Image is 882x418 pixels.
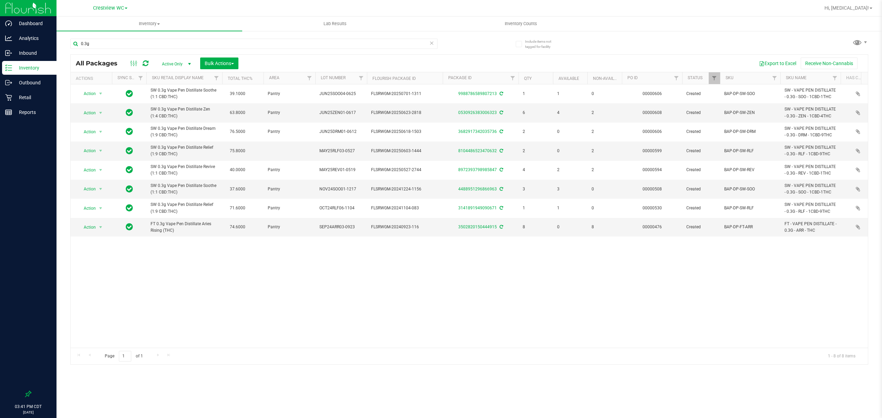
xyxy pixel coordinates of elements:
span: SW 0.3g Vape Pen Distillate Soothe (1:1 CBD:THC) [151,182,218,196]
inline-svg: Inbound [5,50,12,56]
span: 40.0000 [226,165,249,175]
span: In Sync [126,203,133,213]
span: Created [686,186,716,192]
span: Created [686,91,716,97]
span: 0 [557,128,583,135]
span: 8 [592,224,618,230]
a: SKU [726,75,734,80]
a: Filter [709,72,720,84]
span: Pantry [268,128,311,135]
span: Sync from Compliance System [499,187,503,191]
a: Package ID [448,75,472,80]
span: 2 [592,109,618,116]
span: 39.1000 [226,89,249,99]
span: In Sync [126,146,133,156]
span: SW 0.3g Vape Pen Distillate Dream (1:9 CBD:THC) [151,125,218,138]
span: select [96,222,105,232]
a: SKU Retail Display Name [152,75,204,80]
a: Qty [524,76,532,81]
span: 0 [592,91,618,97]
span: select [96,89,105,98]
label: Pin the sidebar to full width on large screens [25,390,32,397]
span: Action [78,146,96,156]
input: 1 [119,351,131,362]
span: JUN25SOO04-0625 [319,91,363,97]
span: select [96,146,105,156]
a: Inventory Counts [428,17,614,31]
a: Area [269,75,279,80]
span: Action [78,89,96,98]
span: FLSRWGM-20250701-1311 [371,91,439,97]
span: 2 [557,167,583,173]
span: Action [78,222,96,232]
span: SEP24ARR03-0923 [319,224,363,230]
span: 2 [523,148,549,154]
span: 0 [592,205,618,211]
span: SW - VAPE PEN DISTILLATE - 0.3G - RLF - 1CBD-9THC [784,144,837,157]
a: Inventory [57,17,242,31]
p: Inventory [12,64,53,72]
a: 00000594 [643,167,662,172]
span: Created [686,148,716,154]
span: SW - VAPE PEN DISTILLATE - 0.3G - SOO - 1CBD-1THC [784,182,837,196]
p: Reports [12,108,53,116]
span: All Packages [76,60,124,67]
span: Lab Results [314,21,356,27]
a: Filter [135,72,146,84]
span: Created [686,128,716,135]
span: SW - VAPE PEN DISTILLATE - 0.3G - DRM - 1CBD-9THC [784,125,837,138]
inline-svg: Outbound [5,79,12,86]
span: Sync from Compliance System [499,167,503,172]
a: Lot Number [321,75,346,80]
a: Available [558,76,579,81]
span: BAP-DP-SW-SOO [724,91,776,97]
span: select [96,165,105,175]
span: SW 0.3g Vape Pen Distillate Relief (1:9 CBD:THC) [151,144,218,157]
span: 76.5000 [226,127,249,137]
span: BAP-DP-SW-SOO [724,186,776,192]
span: 0 [557,224,583,230]
a: PO ID [627,75,638,80]
a: Sync Status [117,75,144,80]
th: Has COA [841,72,875,84]
a: Filter [211,72,222,84]
span: Created [686,167,716,173]
a: 8972393798985847 [458,167,497,172]
span: Crestview WC [93,5,124,11]
span: OCT24RLF06-1104 [319,205,363,211]
span: Created [686,205,716,211]
span: FT 0.3g Vape Pen Distillate Aries Rising (THC) [151,221,218,234]
span: Sync from Compliance System [499,148,503,153]
span: 37.6000 [226,184,249,194]
span: FLSRWGM-20241104-083 [371,205,439,211]
a: 3141891949090671 [458,206,497,210]
p: [DATE] [3,410,53,415]
a: 00000476 [643,224,662,229]
span: 1 [557,91,583,97]
span: Bulk Actions [205,61,234,66]
inline-svg: Dashboard [5,20,12,27]
span: FLSRWGM-20250618-1503 [371,128,439,135]
button: Bulk Actions [200,58,238,69]
span: In Sync [126,184,133,194]
span: 2 [523,128,549,135]
span: In Sync [126,127,133,136]
p: Dashboard [12,19,53,28]
span: BAP-DP-SW-RLF [724,205,776,211]
p: Outbound [12,79,53,87]
span: SW - VAPE PEN DISTILLATE - 0.3G - ZEN - 1CBD-4THC [784,106,837,119]
span: Clear [429,39,434,48]
span: SW 0.3g Vape Pen Distillate Revive (1:1 CBD:THC) [151,164,218,177]
inline-svg: Reports [5,109,12,116]
span: 4 [523,167,549,173]
a: 00000608 [643,110,662,115]
span: Action [78,108,96,118]
a: 8104486523470632 [458,148,497,153]
a: 00000606 [643,91,662,96]
span: Created [686,224,716,230]
span: SW 0.3g Vape Pen Distillate Soothe (1:1 CBD:THC) [151,87,218,100]
span: 75.8000 [226,146,249,156]
span: 0 [557,148,583,154]
a: 00000599 [643,148,662,153]
a: Non-Available [593,76,624,81]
